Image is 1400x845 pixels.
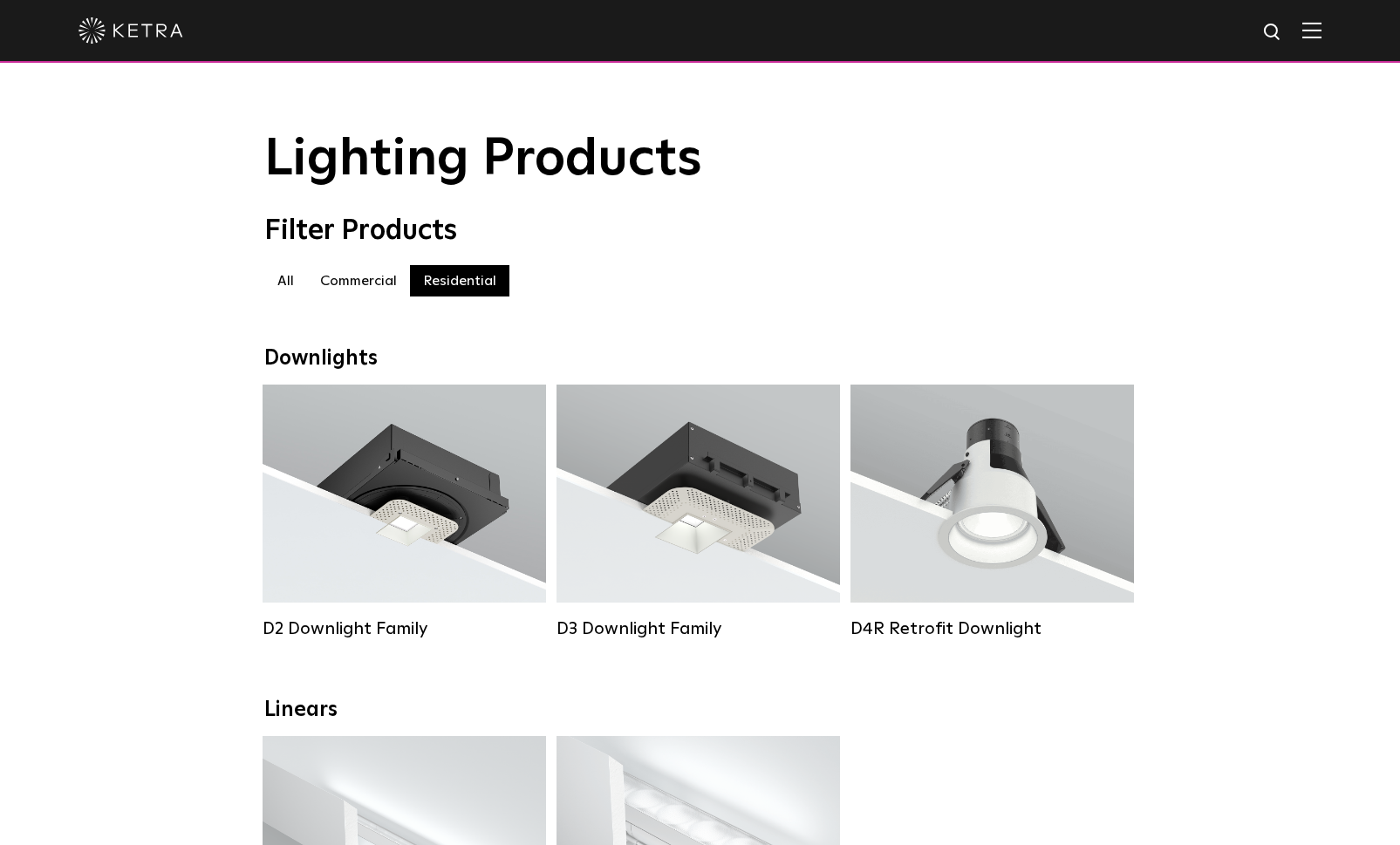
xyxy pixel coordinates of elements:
[264,265,307,296] label: All
[263,385,546,639] a: D2 Downlight Family Lumen Output:1200Colors:White / Black / Gloss Black / Silver / Bronze / Silve...
[557,618,840,639] div: D3 Downlight Family
[850,618,1134,639] div: D4R Retrofit Downlight
[264,346,1137,371] div: Downlights
[307,265,410,296] label: Commercial
[557,385,840,639] a: D3 Downlight Family Lumen Output:700 / 900 / 1100Colors:White / Black / Silver / Bronze / Paintab...
[264,698,1137,723] div: Linears
[410,265,509,296] label: Residential
[264,215,1137,248] div: Filter Products
[263,618,546,639] div: D2 Downlight Family
[264,133,702,186] span: Lighting Products
[79,17,183,44] img: ketra-logo-2019-white
[1262,22,1284,44] img: search icon
[1302,22,1321,38] img: Hamburger%20Nav.svg
[850,385,1134,639] a: D4R Retrofit Downlight Lumen Output:800Colors:White / BlackBeam Angles:15° / 25° / 40° / 60°Watta...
